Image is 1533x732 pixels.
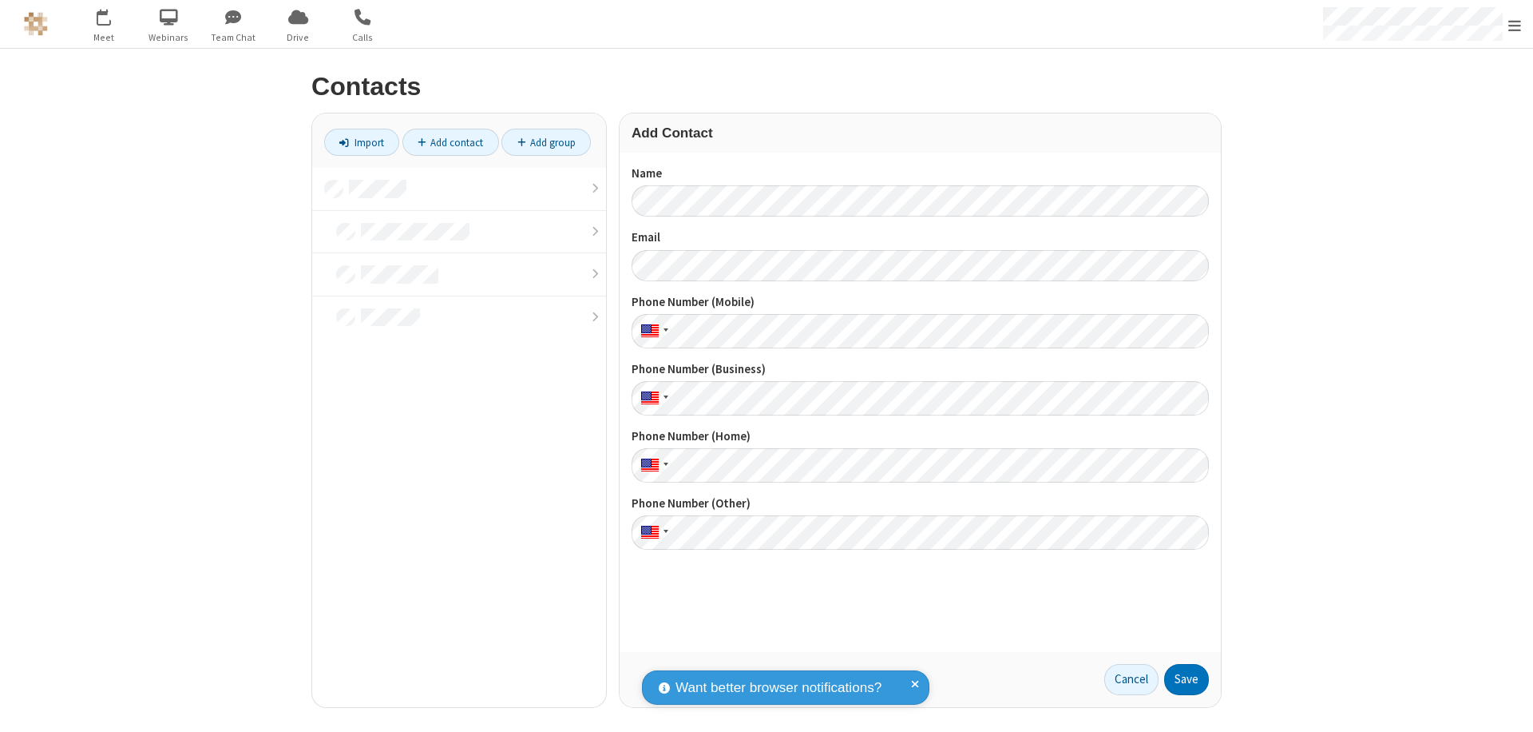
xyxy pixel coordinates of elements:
[108,9,118,21] div: 3
[675,678,881,698] span: Want better browser notifications?
[324,129,399,156] a: Import
[333,30,393,45] span: Calls
[74,30,134,45] span: Meet
[402,129,499,156] a: Add contact
[1164,664,1209,696] button: Save
[204,30,263,45] span: Team Chat
[311,73,1222,101] h2: Contacts
[632,495,1209,513] label: Phone Number (Other)
[632,125,1209,141] h3: Add Contact
[139,30,199,45] span: Webinars
[632,448,673,483] div: United States: + 1
[632,360,1209,379] label: Phone Number (Business)
[632,229,1209,247] label: Email
[1104,664,1159,696] a: Cancel
[632,165,1209,183] label: Name
[632,428,1209,446] label: Phone Number (Home)
[632,293,1209,312] label: Phone Number (Mobile)
[632,515,673,550] div: United States: + 1
[632,314,673,348] div: United States: + 1
[632,381,673,416] div: United States: + 1
[24,12,48,36] img: QA Selenium DO NOT DELETE OR CHANGE
[501,129,591,156] a: Add group
[268,30,328,45] span: Drive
